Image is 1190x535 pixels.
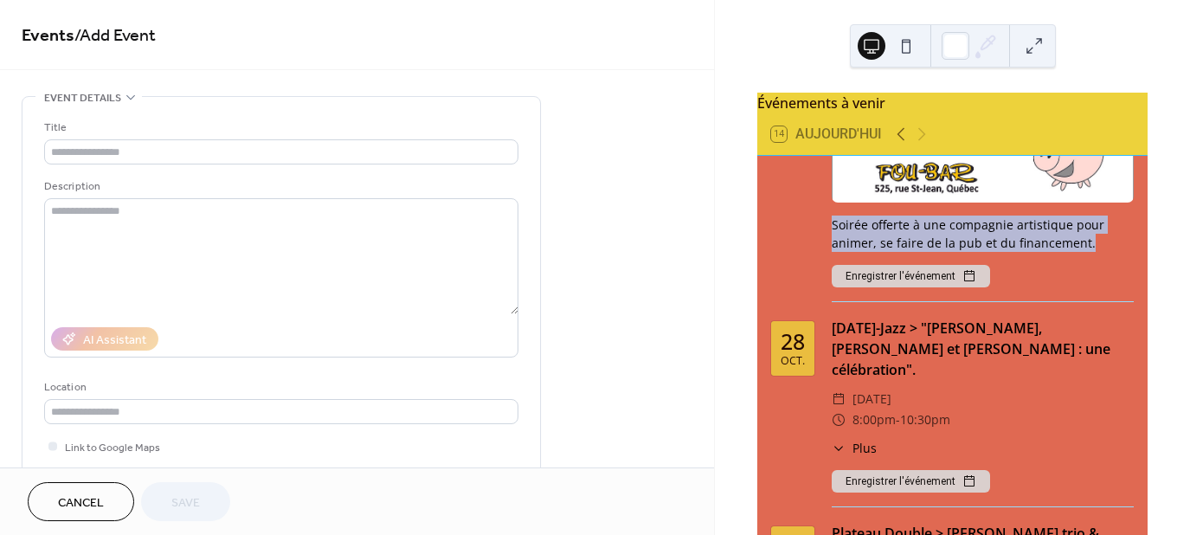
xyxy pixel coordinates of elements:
[22,19,74,53] a: Events
[832,318,1134,380] div: [DATE]-Jazz > "[PERSON_NAME], [PERSON_NAME] et [PERSON_NAME] : une célébration".
[852,439,877,457] span: Plus
[58,494,104,512] span: Cancel
[896,409,900,430] span: -
[900,409,950,430] span: 10:30pm
[28,482,134,521] button: Cancel
[832,216,1134,252] div: Soirée offerte à une compagnie artistique pour animer, se faire de la pub et du financement.
[832,470,990,493] button: Enregistrer l'événement
[852,409,896,430] span: 8:00pm
[74,19,156,53] span: / Add Event
[852,389,891,409] span: [DATE]
[44,119,515,137] div: Title
[781,331,805,352] div: 28
[832,439,846,457] div: ​
[832,389,846,409] div: ​
[44,177,515,196] div: Description
[44,89,121,107] span: Event details
[757,93,1148,113] div: Événements à venir
[65,439,160,457] span: Link to Google Maps
[781,356,805,367] div: oct.
[44,378,515,396] div: Location
[832,265,990,287] button: Enregistrer l'événement
[832,439,877,457] button: ​Plus
[832,409,846,430] div: ​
